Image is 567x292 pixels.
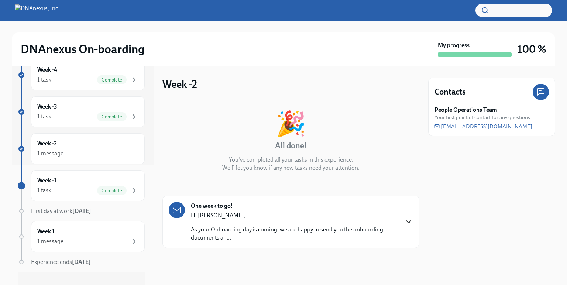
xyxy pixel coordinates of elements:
span: Complete [97,114,127,120]
a: Week -31 taskComplete [18,96,145,127]
h4: All done! [275,140,307,151]
span: First day at work [31,207,91,214]
span: Complete [97,188,127,193]
h3: Week -2 [162,78,197,91]
a: Week -11 taskComplete [18,170,145,201]
span: Complete [97,77,127,83]
div: 1 message [37,237,63,245]
strong: [DATE] [72,207,91,214]
div: 1 task [37,186,51,195]
div: 1 task [37,76,51,84]
img: DNAnexus, Inc. [15,4,59,16]
div: 1 task [37,113,51,121]
h2: DNAnexus On-boarding [21,42,145,56]
strong: One week to go! [191,202,233,210]
h6: Week -2 [37,140,57,148]
h6: Week 1 [37,227,55,236]
a: Week -21 message [18,133,145,164]
strong: [DATE] [72,258,91,265]
h6: Week -4 [37,66,57,74]
a: First day at work[DATE] [18,207,145,215]
div: 1 message [37,150,63,158]
a: Week 11 message [18,221,145,252]
span: Experience ends [31,258,91,265]
p: Hi [PERSON_NAME], [191,212,398,220]
strong: My progress [438,41,470,49]
a: Week -41 taskComplete [18,59,145,90]
div: 🎉 [276,111,306,136]
strong: People Operations Team [434,106,497,114]
p: We'll let you know if any new tasks need your attention. [222,164,360,172]
h4: Contacts [434,86,466,97]
h3: 100 % [518,42,546,56]
span: Your first point of contact for any questions [434,114,530,121]
h6: Week -3 [37,103,57,111]
h6: Week -1 [37,176,56,185]
a: [EMAIL_ADDRESS][DOMAIN_NAME] [434,123,532,130]
p: As your Onboarding day is coming, we are happy to send you the onboarding documents an... [191,226,398,242]
p: You've completed all your tasks in this experience. [229,156,353,164]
